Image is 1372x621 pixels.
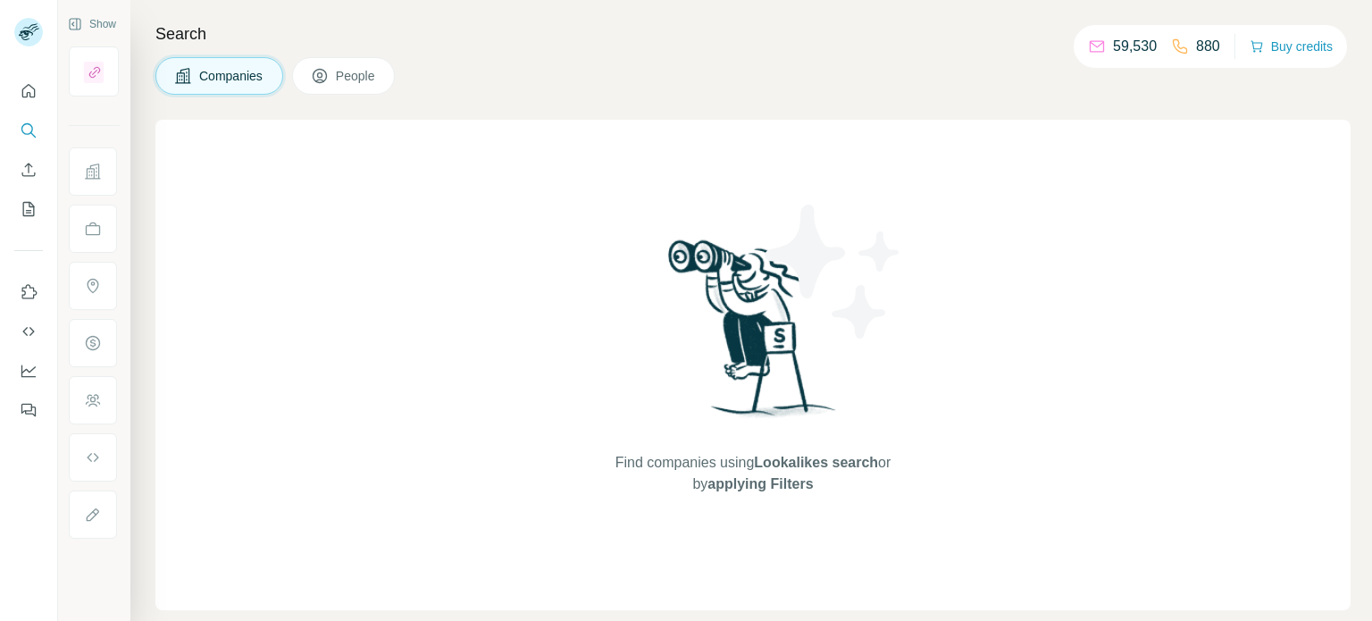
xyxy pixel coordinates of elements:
span: People [336,67,377,85]
button: My lists [14,193,43,225]
button: Use Surfe API [14,315,43,348]
span: Companies [199,67,264,85]
span: Lookalikes search [754,455,878,470]
button: Feedback [14,394,43,426]
h4: Search [155,21,1351,46]
button: Buy credits [1250,34,1333,59]
img: Surfe Illustration - Woman searching with binoculars [660,235,846,434]
button: Show [55,11,129,38]
span: applying Filters [707,476,813,491]
button: Use Surfe on LinkedIn [14,276,43,308]
span: Find companies using or by [610,452,896,495]
button: Enrich CSV [14,154,43,186]
p: 880 [1196,36,1220,57]
p: 59,530 [1113,36,1157,57]
button: Search [14,114,43,147]
button: Quick start [14,75,43,107]
button: Dashboard [14,355,43,387]
img: Surfe Illustration - Stars [753,191,914,352]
